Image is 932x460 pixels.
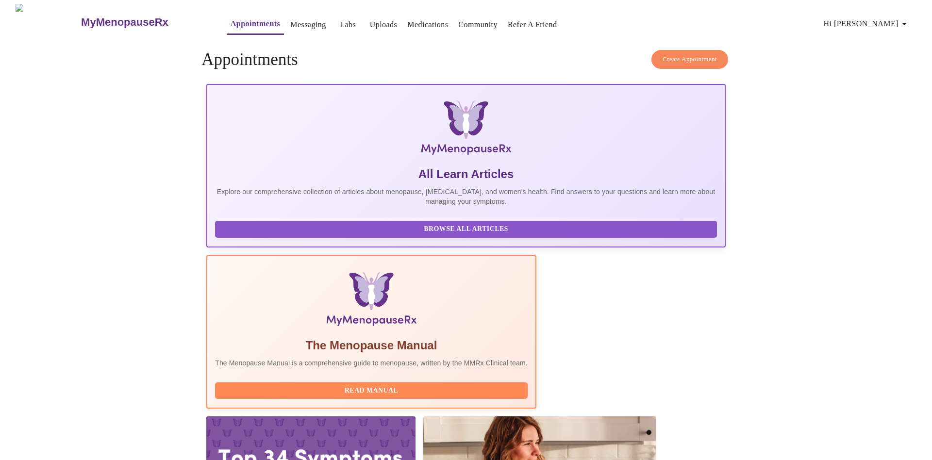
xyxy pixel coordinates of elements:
button: Medications [403,15,452,34]
a: Community [458,18,498,32]
button: Community [454,15,501,34]
h3: MyMenopauseRx [81,16,168,29]
button: Create Appointment [651,50,728,69]
span: Browse All Articles [225,223,707,235]
button: Hi [PERSON_NAME] [820,14,914,33]
span: Create Appointment [663,54,717,65]
a: Labs [340,18,356,32]
button: Refer a Friend [504,15,561,34]
a: MyMenopauseRx [80,5,207,39]
h5: The Menopause Manual [215,338,528,353]
p: The Menopause Manual is a comprehensive guide to menopause, written by the MMRx Clinical team. [215,358,528,368]
a: Appointments [231,17,280,31]
a: Browse All Articles [215,224,719,232]
button: Messaging [286,15,330,34]
a: Messaging [290,18,326,32]
a: Uploads [370,18,398,32]
button: Browse All Articles [215,221,717,238]
a: Read Manual [215,386,530,394]
button: Uploads [366,15,401,34]
span: Read Manual [225,385,518,397]
img: MyMenopauseRx Logo [293,100,639,159]
button: Read Manual [215,382,528,399]
h5: All Learn Articles [215,166,717,182]
p: Explore our comprehensive collection of articles about menopause, [MEDICAL_DATA], and women's hea... [215,187,717,206]
button: Appointments [227,14,284,35]
a: Medications [407,18,448,32]
h4: Appointments [201,50,731,69]
span: Hi [PERSON_NAME] [824,17,910,31]
img: MyMenopauseRx Logo [16,4,80,40]
img: Menopause Manual [265,272,478,330]
button: Labs [333,15,364,34]
a: Refer a Friend [508,18,557,32]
